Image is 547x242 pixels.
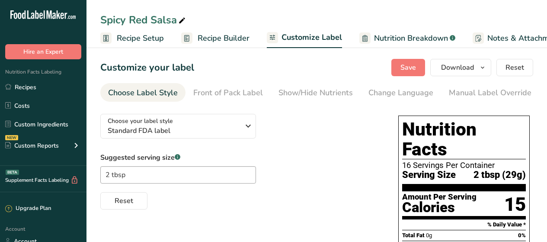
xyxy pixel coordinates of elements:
[426,232,432,239] span: 0g
[518,213,538,233] iframe: Intercom live chat
[374,32,448,44] span: Nutrition Breakdown
[402,201,477,214] div: Calories
[108,126,240,136] span: Standard FDA label
[5,141,59,150] div: Custom Reports
[402,119,526,159] h1: Nutrition Facts
[267,28,342,48] a: Customize Label
[391,59,425,76] button: Save
[518,232,526,239] span: 0%
[402,219,526,230] section: % Daily Value *
[281,32,342,43] span: Customize Label
[504,193,526,216] div: 15
[402,161,526,170] div: 16 Servings Per Container
[430,59,491,76] button: Download
[115,196,133,206] span: Reset
[5,44,81,59] button: Hire an Expert
[402,170,456,181] span: Serving Size
[400,62,416,73] span: Save
[402,232,425,239] span: Total Fat
[198,32,250,44] span: Recipe Builder
[181,29,250,48] a: Recipe Builder
[368,87,433,99] div: Change Language
[5,204,51,213] div: Upgrade Plan
[359,29,455,48] a: Nutrition Breakdown
[100,12,187,28] div: Spicy Red Salsa
[108,116,173,126] span: Choose your label style
[5,135,18,140] div: NEW
[100,152,256,163] label: Suggested serving size
[278,87,353,99] div: Show/Hide Nutrients
[402,193,477,201] div: Amount Per Serving
[117,32,164,44] span: Recipe Setup
[108,87,178,99] div: Choose Label Style
[100,29,164,48] a: Recipe Setup
[505,62,524,73] span: Reset
[441,62,474,73] span: Download
[6,170,19,175] div: BETA
[449,87,540,99] div: Manual Label Override
[100,192,147,210] button: Reset
[496,59,533,76] button: Reset
[473,170,526,181] span: 2 tbsp (29g)
[193,87,263,99] div: Front of Pack Label
[100,61,194,75] h1: Customize your label
[100,114,256,139] button: Choose your label style Standard FDA label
